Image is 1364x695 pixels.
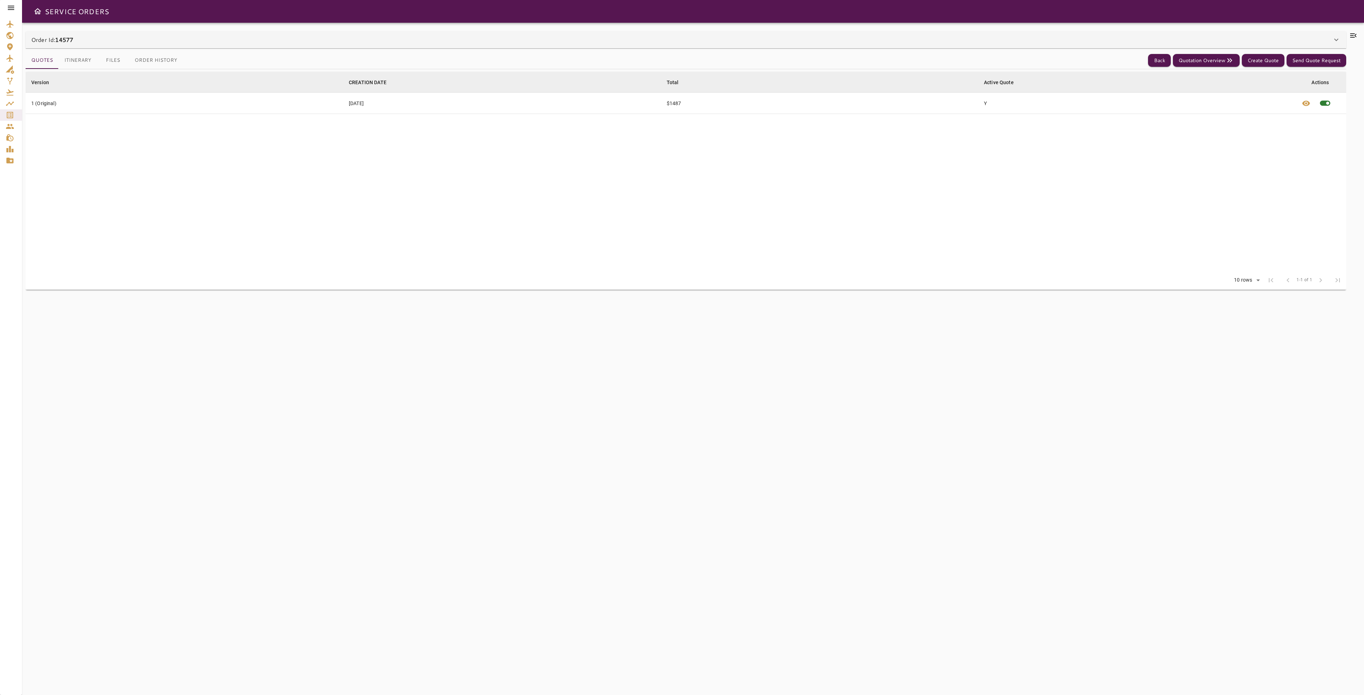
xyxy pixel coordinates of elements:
div: Total [667,78,679,87]
span: Next Page [1312,272,1329,289]
span: 1-1 of 1 [1297,277,1312,284]
span: Previous Page [1279,272,1297,289]
td: 1 (Original) [26,93,343,114]
span: Last Page [1329,272,1346,289]
button: Back [1148,54,1171,67]
button: Order History [129,52,183,69]
div: Version [31,78,49,87]
span: Version [31,78,58,87]
b: 14577 [55,36,73,44]
td: Y [978,93,1296,114]
span: This quote is already active [1315,93,1336,114]
span: Active Quote [984,78,1023,87]
button: Open drawer [31,4,45,18]
button: Create Quote [1242,54,1284,67]
span: First Page [1262,272,1279,289]
button: Send Quote Request [1287,54,1346,67]
span: CREATION DATE [349,78,396,87]
h6: SERVICE ORDERS [45,6,109,17]
button: View quote details [1298,93,1315,114]
p: Order Id: [31,36,73,44]
button: Quotes [26,52,59,69]
td: $1487 [661,93,978,114]
div: CREATION DATE [349,78,386,87]
div: Active Quote [984,78,1014,87]
button: Itinerary [59,52,97,69]
div: Order Id:14577 [26,31,1346,48]
div: 10 rows [1229,275,1262,286]
td: [DATE] [343,93,661,114]
span: Total [667,78,688,87]
button: Quotation Overview [1173,54,1240,67]
div: 10 rows [1232,277,1254,283]
div: basic tabs example [26,52,183,69]
button: Files [97,52,129,69]
span: visibility [1302,99,1310,108]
